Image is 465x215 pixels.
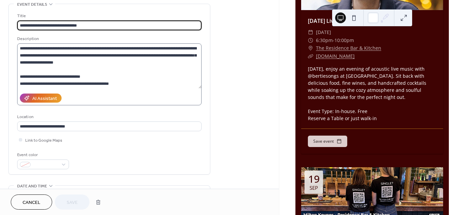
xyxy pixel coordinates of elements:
div: Location [17,113,200,120]
button: AI Assistant [20,94,62,103]
div: Title [17,12,200,20]
div: [DATE], enjoy an evening of acoustic live music with @bertiesongs at [GEOGRAPHIC_DATA]. Sit back ... [301,65,443,122]
div: ​ [308,36,313,44]
span: Link to Google Maps [25,137,62,144]
div: 19 [308,174,320,184]
a: [DATE] Live Music [308,17,353,25]
span: 6:30pm [316,36,333,44]
div: Event color [17,151,68,158]
div: Description [17,35,200,42]
a: The Residence Bar & Kitchen [316,44,381,52]
span: - [333,36,334,44]
span: [DATE] [316,28,331,36]
div: ​ [308,44,313,52]
div: AI Assistant [32,95,57,102]
span: Date and time [17,183,47,190]
button: Cancel [11,194,52,210]
div: Sep [310,185,318,190]
span: Cancel [23,199,40,206]
span: 10:00pm [334,36,354,44]
div: ​ [308,28,313,36]
a: [DOMAIN_NAME] [316,53,355,59]
span: Event details [17,1,47,8]
button: Save event [308,136,347,147]
div: ​ [308,52,313,60]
